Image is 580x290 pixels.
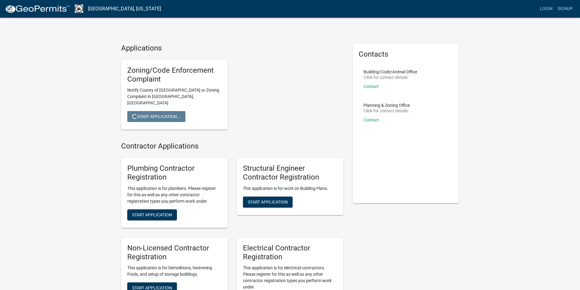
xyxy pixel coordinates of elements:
h5: Zoning/Code Enforcement Complaint [127,66,222,84]
p: This application is for plumbers. Please register for this as well as any other contractor regist... [127,185,222,204]
h4: Contractor Applications [121,142,343,151]
h5: Non-Licensed Contractor Registration [127,244,222,261]
p: Click for contact details: [364,75,417,79]
h5: Contacts [359,50,453,59]
a: Contact [364,117,379,122]
p: This application is for work on Building Plans. [243,185,337,192]
h5: Structural Engineer Contractor Registration [243,164,337,182]
p: This application is for Demolitions, Swimming Pools, and setup of storage buildings. [127,265,222,278]
span: Start Application [132,212,172,217]
a: Signup [555,3,575,15]
h5: Electrical Contractor Registration [243,244,337,261]
wm-workflow-list-section: Applications [121,44,343,135]
a: Contact [364,84,379,89]
a: Login [537,3,555,15]
button: Start Application [127,209,177,220]
p: Building/Code/Animal Office [364,70,417,74]
p: Notify County of [GEOGRAPHIC_DATA] or Zoning Complaint in [GEOGRAPHIC_DATA], [GEOGRAPHIC_DATA] [127,87,222,106]
h4: Applications [121,44,343,53]
span: Start Application... [132,114,181,119]
a: [GEOGRAPHIC_DATA], [US_STATE] [88,4,161,14]
p: Click for contact details: [364,109,410,113]
img: Madison County, Georgia [75,5,83,13]
button: Start Application [243,197,293,208]
h5: Plumbing Contractor Registration [127,164,222,182]
p: Planning & Zoning Office [364,103,410,107]
span: Start Application [248,199,288,204]
button: Start Application... [127,111,185,122]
